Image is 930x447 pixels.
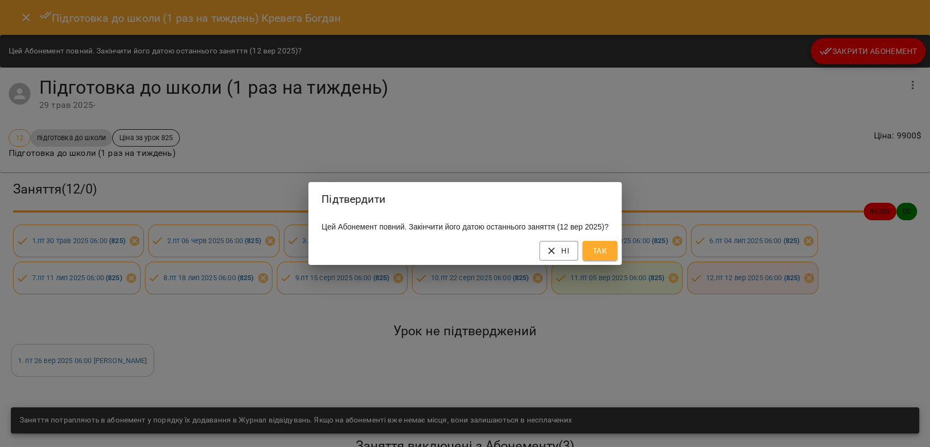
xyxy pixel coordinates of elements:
button: Так [582,241,617,261]
div: Цей Абонемент повний. Закінчити його датою останнього заняття (12 вер 2025)? [308,217,622,237]
span: Ні [548,244,569,257]
h2: Підтвердити [321,191,609,208]
span: Так [591,244,609,257]
button: Ні [539,241,578,261]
